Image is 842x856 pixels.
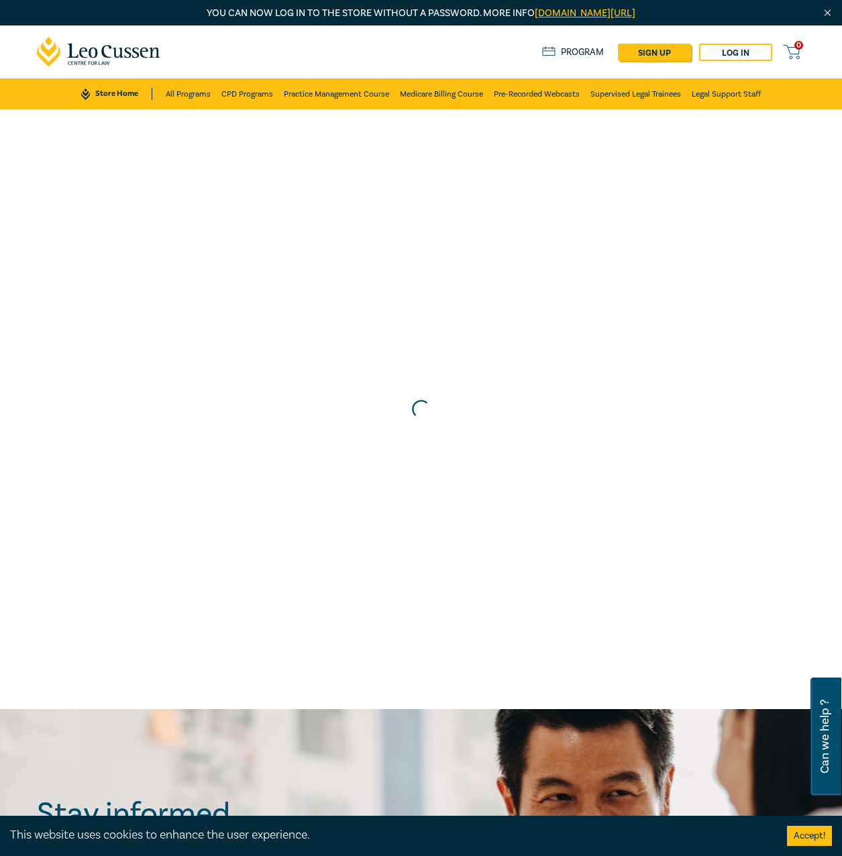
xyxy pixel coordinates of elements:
a: Program [542,46,604,58]
a: [DOMAIN_NAME][URL] [535,7,635,19]
a: Log in [699,44,772,61]
a: Store Home [81,88,152,100]
div: This website uses cookies to enhance the user experience. [10,826,767,844]
img: Close [822,7,833,19]
h2: Stay informed. [37,796,354,831]
a: Supervised Legal Trainees [590,78,681,109]
button: Accept cookies [787,826,832,846]
a: Medicare Billing Course [400,78,483,109]
span: 0 [794,41,803,50]
a: CPD Programs [221,78,273,109]
a: Practice Management Course [284,78,389,109]
p: You can now log in to the store without a password. More info [37,6,806,21]
a: sign up [618,44,691,61]
span: Can we help ? [819,686,831,788]
a: Pre-Recorded Webcasts [494,78,580,109]
a: All Programs [166,78,211,109]
a: Legal Support Staff [692,78,761,109]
